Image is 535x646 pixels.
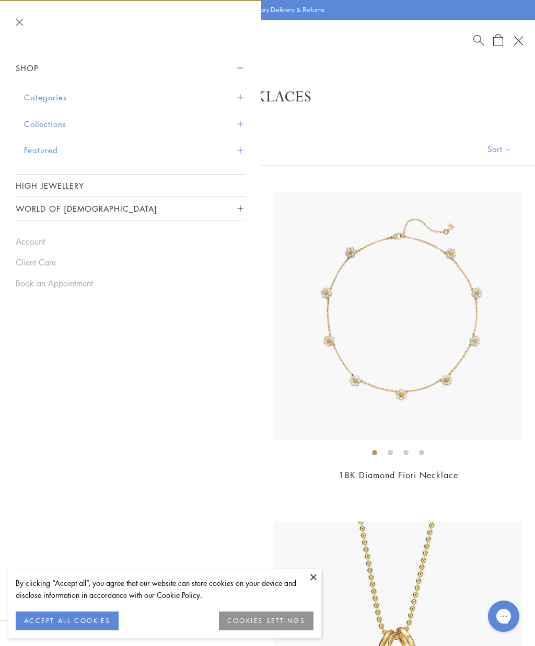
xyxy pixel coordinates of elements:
button: Collections [24,111,246,137]
div: By clicking “Accept all”, you agree that our website can store cookies on your device and disclos... [16,577,313,601]
button: Show sort by [464,133,535,165]
img: N31810-FIORI [274,192,522,441]
a: Account [16,236,246,247]
button: Open navigation [509,32,527,50]
nav: Sidebar navigation [16,56,246,221]
button: ACCEPT ALL COOKIES [16,612,119,630]
a: High Jewellery [16,175,246,197]
a: Client Care [16,257,246,268]
p: Enjoy Complimentary Delivery & Returns [206,5,324,15]
a: 18K Diamond Fiori Necklace [339,469,458,481]
button: Close navigation [16,18,24,26]
iframe: Gorgias live chat messenger [483,597,525,636]
button: COOKIES SETTINGS [219,612,313,630]
button: Featured [24,137,246,164]
a: Open Shopping Bag [493,34,503,47]
a: Search [473,34,484,47]
a: Book an Appointment [16,278,246,289]
h1: Necklaces [26,88,509,107]
button: Categories [24,84,246,111]
button: World of [DEMOGRAPHIC_DATA] [16,197,246,221]
button: Shop [16,56,246,80]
